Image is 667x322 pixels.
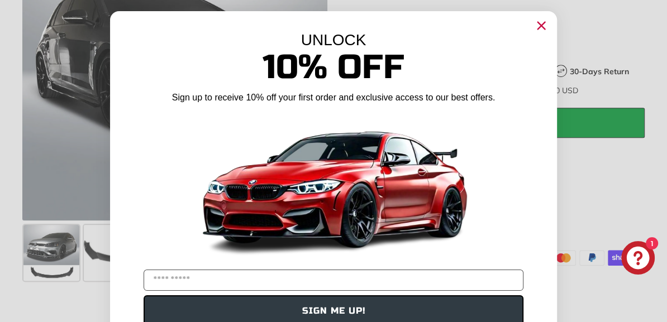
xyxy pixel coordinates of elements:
span: 10% Off [263,47,404,88]
inbox-online-store-chat: Shopify online store chat [618,241,658,277]
span: Sign up to receive 10% off your first order and exclusive access to our best offers. [172,93,495,102]
span: UNLOCK [301,31,366,49]
button: Close dialog [532,17,550,35]
img: Banner showing BMW 4 Series Body kit [194,108,473,265]
input: YOUR EMAIL [144,270,523,291]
